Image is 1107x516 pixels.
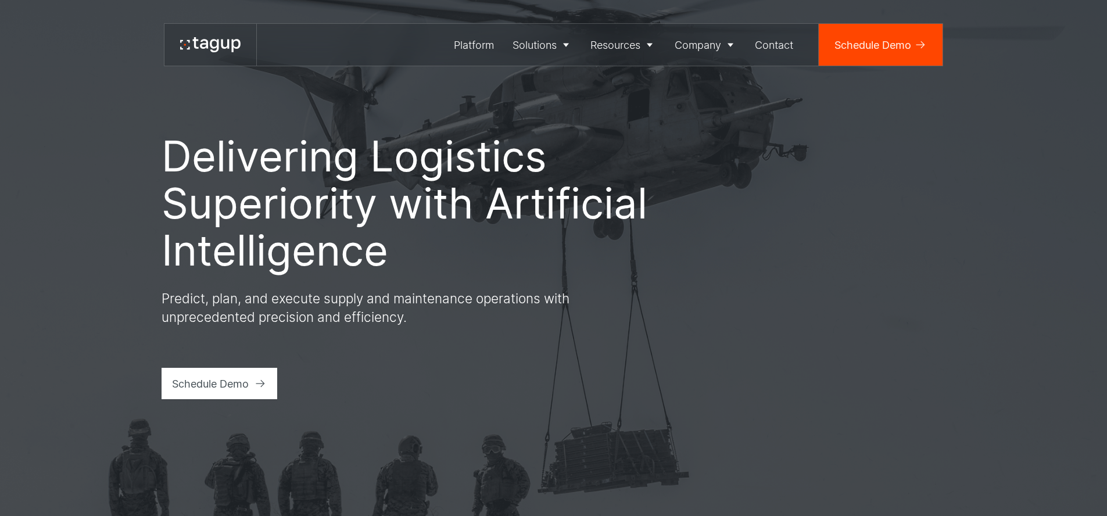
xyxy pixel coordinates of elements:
a: Company [665,24,746,66]
div: Company [675,37,721,53]
p: Predict, plan, and execute supply and maintenance operations with unprecedented precision and eff... [162,289,580,326]
div: Contact [755,37,793,53]
div: Schedule Demo [834,37,911,53]
div: Platform [454,37,494,53]
div: Resources [590,37,640,53]
a: Contact [746,24,803,66]
a: Schedule Demo [162,368,278,399]
a: Schedule Demo [819,24,943,66]
div: Schedule Demo [172,376,249,392]
a: Platform [445,24,504,66]
div: Solutions [513,37,557,53]
a: Solutions [503,24,582,66]
a: Resources [582,24,666,66]
h1: Delivering Logistics Superiority with Artificial Intelligence [162,132,650,274]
